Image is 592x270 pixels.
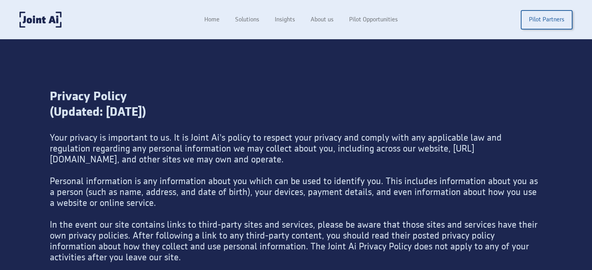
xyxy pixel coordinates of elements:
a: home [19,12,61,28]
a: Insights [267,12,303,27]
div: Privacy Policy (Updated: [DATE]) [50,89,542,132]
a: Pilot Opportunities [341,12,406,27]
a: Pilot Partners [521,10,573,30]
a: About us [303,12,341,27]
a: Solutions [227,12,267,27]
a: Home [197,12,227,27]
